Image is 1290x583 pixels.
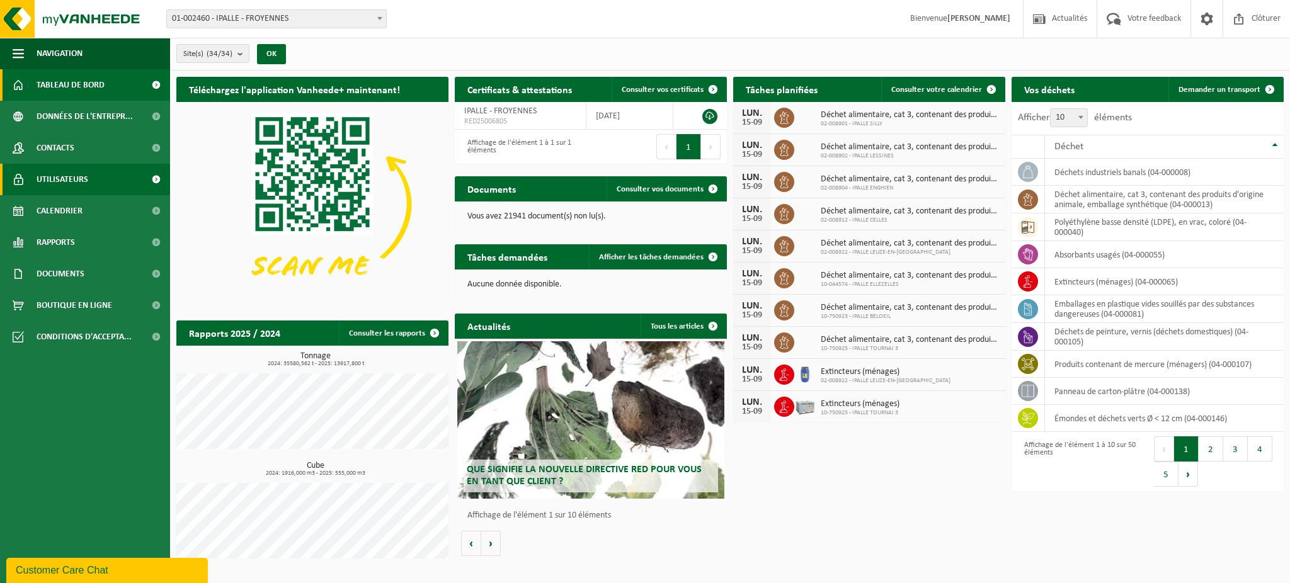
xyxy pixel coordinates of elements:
[183,361,448,367] span: 2024: 35580,562 t - 2025: 13917,800 t
[183,461,448,477] h3: Cube
[739,269,765,279] div: LUN.
[1045,241,1284,268] td: absorbants usagés (04-000055)
[1154,461,1179,487] button: 5
[176,320,293,345] h2: Rapports 2025 / 2024
[176,44,249,63] button: Site(s)(34/34)
[617,185,704,193] span: Consulter vos documents
[599,253,704,261] span: Afficher les tâches demandées
[167,10,386,28] span: 01-002460 - IPALLE - FROYENNES
[455,77,585,101] h2: Certificats & attestations
[1054,142,1083,152] span: Déchet
[821,335,999,345] span: Déchet alimentaire, cat 3, contenant des produits d'origine animale, emballage s...
[1045,213,1284,241] td: polyéthylène basse densité (LDPE), en vrac, coloré (04-000040)
[739,301,765,311] div: LUN.
[612,77,726,102] a: Consulter vos certificats
[656,134,676,159] button: Previous
[622,86,704,94] span: Consulter vos certificats
[821,345,999,353] span: 10-750925 - IPALLE TOURNAI 3
[37,321,132,353] span: Conditions d'accepta...
[1179,86,1260,94] span: Demander un transport
[881,77,1004,102] a: Consulter votre calendrier
[589,244,726,269] a: Afficher les tâches demandées
[739,365,765,375] div: LUN.
[821,249,999,256] span: 02-008922 - IPALLE LEUZE-EN-[GEOGRAPHIC_DATA]
[467,465,702,487] span: Que signifie la nouvelle directive RED pour vous en tant que client ?
[739,173,765,183] div: LUN.
[821,377,950,385] span: 02-008922 - IPALLE LEUZE-EN-[GEOGRAPHIC_DATA]
[37,290,112,321] span: Boutique en ligne
[739,108,765,118] div: LUN.
[739,311,765,320] div: 15-09
[461,531,481,556] button: Vorige
[821,303,999,313] span: Déchet alimentaire, cat 3, contenant des produits d'origine animale, emballage s...
[794,395,816,416] img: PB-LB-0680-HPE-GY-11
[821,110,999,120] span: Déchet alimentaire, cat 3, contenant des produits d'origine animale, emballage s...
[1179,461,1198,487] button: Next
[1199,436,1223,461] button: 2
[821,313,999,320] span: 10-750923 - IPALLE BELOEIL
[821,174,999,184] span: Déchet alimentaire, cat 3, contenant des produits d'origine animale, emballage s...
[467,280,714,289] p: Aucune donnée disponible.
[891,86,982,94] span: Consulter votre calendrier
[1045,186,1284,213] td: déchet alimentaire, cat 3, contenant des produits d'origine animale, emballage synthétique (04-00...
[37,164,88,195] span: Utilisateurs
[641,314,726,339] a: Tous les articles
[1168,77,1282,102] a: Demander un transport
[1174,436,1199,461] button: 1
[1045,351,1284,378] td: produits contenant de mercure (ménagers) (04-000107)
[455,244,560,269] h2: Tâches demandées
[183,45,232,64] span: Site(s)
[821,217,999,224] span: 02-008912 - IPALLE CELLES
[1045,159,1284,186] td: déchets industriels banals (04-000008)
[821,271,999,281] span: Déchet alimentaire, cat 3, contenant des produits d'origine animale, emballage s...
[739,407,765,416] div: 15-09
[183,470,448,477] span: 2024: 1916,000 m3 - 2025: 555,000 m3
[37,69,105,101] span: Tableau de bord
[1223,436,1248,461] button: 3
[207,50,232,58] count: (34/34)
[457,341,724,499] a: Que signifie la nouvelle directive RED pour vous en tant que client ?
[739,397,765,407] div: LUN.
[739,279,765,288] div: 15-09
[794,363,816,384] img: PB-OT-0120-HPE-00-02
[739,237,765,247] div: LUN.
[821,399,899,409] span: Extincteurs (ménages)
[821,409,899,417] span: 10-750925 - IPALLE TOURNAI 3
[607,176,726,201] a: Consulter vos documents
[739,205,765,215] div: LUN.
[1012,77,1087,101] h2: Vos déchets
[176,77,413,101] h2: Téléchargez l'application Vanheede+ maintenant!
[467,212,714,221] p: Vous avez 21941 document(s) non lu(s).
[37,101,133,132] span: Données de l'entrepr...
[739,375,765,384] div: 15-09
[739,343,765,352] div: 15-09
[455,314,523,338] h2: Actualités
[821,152,999,160] span: 02-008902 - IPALLE LESSINES
[1045,295,1284,323] td: emballages en plastique vides souillés par des substances dangereuses (04-000081)
[821,184,999,192] span: 02-008904 - IPALLE ENGHIEN
[1248,436,1272,461] button: 4
[586,102,673,130] td: [DATE]
[739,247,765,256] div: 15-09
[37,195,83,227] span: Calendrier
[739,215,765,224] div: 15-09
[461,133,585,161] div: Affichage de l'élément 1 à 1 sur 1 éléments
[339,320,447,346] a: Consulter les rapports
[676,134,701,159] button: 1
[455,176,528,201] h2: Documents
[257,44,286,64] button: OK
[1051,109,1087,127] span: 10
[947,14,1010,23] strong: [PERSON_NAME]
[37,38,83,69] span: Navigation
[37,258,84,290] span: Documents
[1050,108,1088,127] span: 10
[481,531,501,556] button: Volgende
[176,102,448,306] img: Download de VHEPlus App
[1018,435,1141,488] div: Affichage de l'élément 1 à 10 sur 50 éléments
[739,140,765,150] div: LUN.
[733,77,830,101] h2: Tâches planifiées
[467,511,721,520] p: Affichage de l'élément 1 sur 10 éléments
[1045,268,1284,295] td: extincteurs (ménages) (04-000065)
[1018,113,1132,123] label: Afficher éléments
[1045,323,1284,351] td: déchets de peinture, vernis (déchets domestiques) (04-000105)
